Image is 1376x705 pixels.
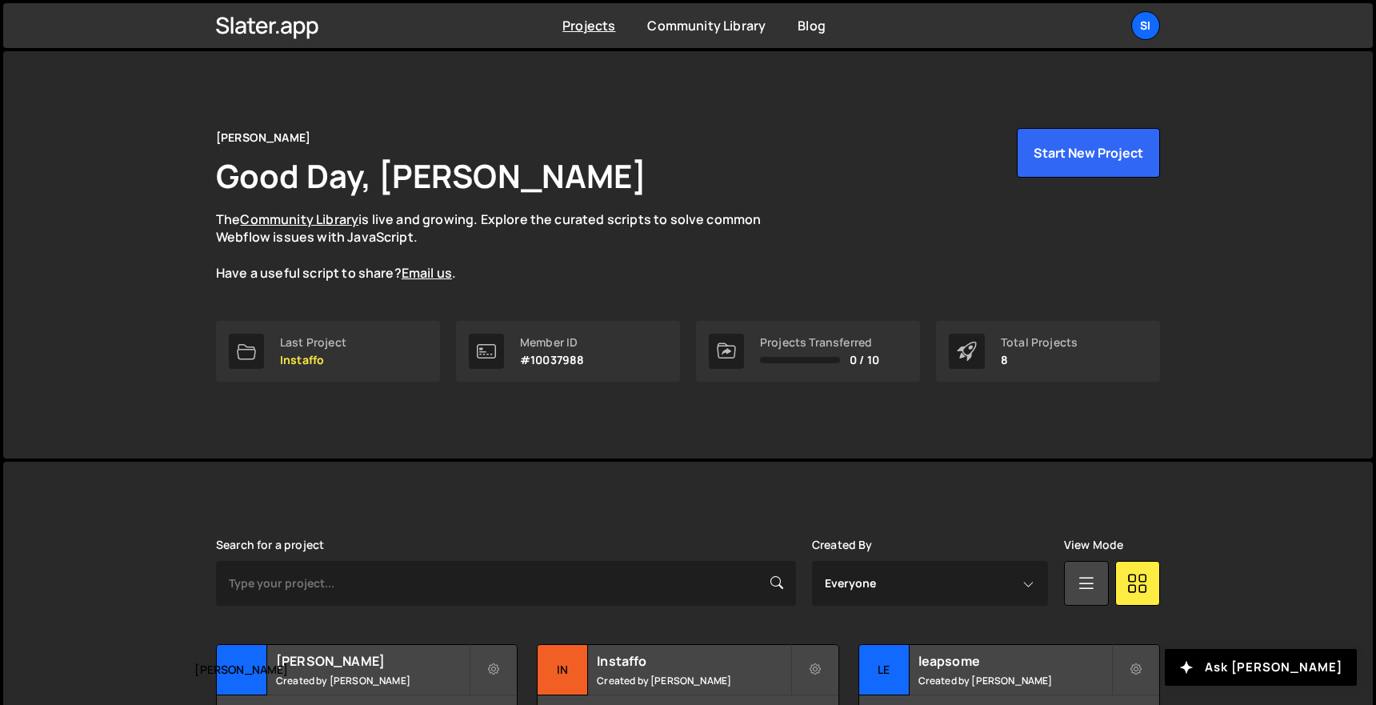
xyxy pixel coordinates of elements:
[798,17,826,34] a: Blog
[402,264,452,282] a: Email us
[812,539,873,551] label: Created By
[918,652,1111,670] h2: leapsome
[1064,539,1123,551] label: View Mode
[647,17,766,34] a: Community Library
[538,645,588,695] div: In
[276,674,469,687] small: Created by [PERSON_NAME]
[216,561,796,606] input: Type your project...
[217,645,267,695] div: [PERSON_NAME]
[520,354,584,367] p: #10037988
[1017,128,1160,178] button: Start New Project
[1165,649,1357,686] button: Ask [PERSON_NAME]
[760,336,879,349] div: Projects Transferred
[918,674,1111,687] small: Created by [PERSON_NAME]
[520,336,584,349] div: Member ID
[216,210,792,282] p: The is live and growing. Explore the curated scripts to solve common Webflow issues with JavaScri...
[1001,336,1078,349] div: Total Projects
[216,128,310,147] div: [PERSON_NAME]
[562,17,615,34] a: Projects
[850,354,879,367] span: 0 / 10
[280,336,346,349] div: Last Project
[216,321,440,382] a: Last Project Instaffo
[859,645,910,695] div: le
[216,154,646,198] h1: Good Day, [PERSON_NAME]
[597,652,790,670] h2: Instaffo
[276,652,469,670] h2: [PERSON_NAME]
[240,210,358,228] a: Community Library
[280,354,346,367] p: Instaffo
[1001,354,1078,367] p: 8
[216,539,324,551] label: Search for a project
[1131,11,1160,40] a: SI
[597,674,790,687] small: Created by [PERSON_NAME]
